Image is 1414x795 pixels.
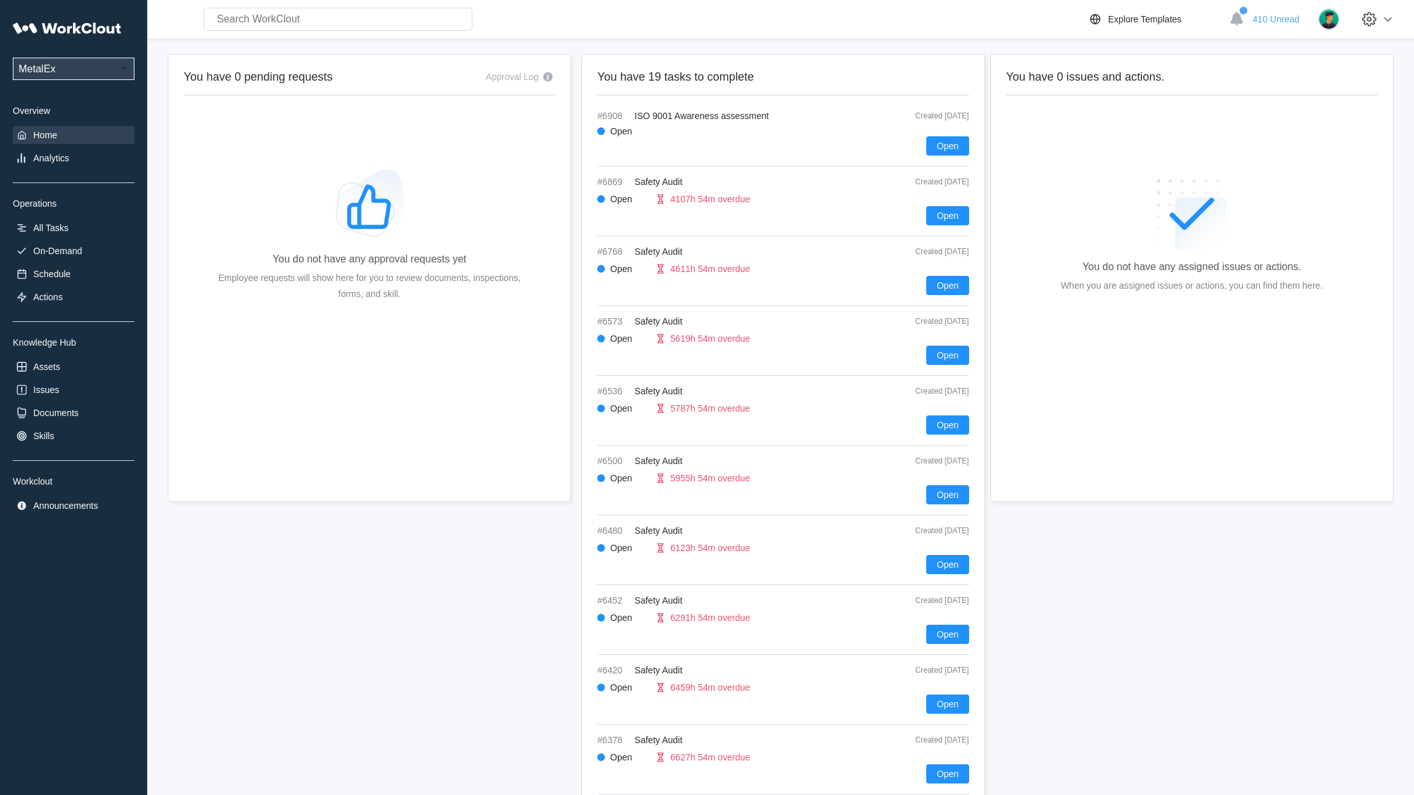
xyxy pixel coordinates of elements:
div: Created [DATE] [886,735,969,744]
div: Workclout [13,476,134,486]
h2: You have 0 issues and actions. [1006,70,1378,84]
div: Created [DATE] [886,177,969,186]
span: #6420 [597,665,629,675]
span: Open [936,630,958,639]
span: Safety Audit [634,386,682,396]
span: #6869 [597,177,629,187]
span: #6452 [597,595,629,606]
div: Knowledge Hub [13,337,134,348]
span: #6908 [597,111,629,121]
span: #6378 [597,735,629,745]
div: Announcements [33,501,98,511]
button: Open [926,346,968,365]
a: Assets [13,358,134,376]
span: Open [936,700,958,709]
span: Open [936,351,958,360]
span: #6536 [597,386,629,396]
span: Safety Audit [634,246,682,257]
div: You do not have any assigned issues or actions. [1082,261,1301,273]
span: #6573 [597,316,629,326]
div: Analytics [33,153,69,163]
span: #6480 [597,526,629,536]
div: Home [33,130,57,140]
div: Employee requests will show here for you to review documents, inspections, forms, and skill. [209,270,529,302]
span: Safety Audit [634,177,682,187]
div: On-Demand [33,246,82,256]
button: Open [926,415,968,435]
input: Search WorkClout [204,8,472,31]
div: Assets [33,362,60,372]
div: Documents [33,408,79,418]
a: On-Demand [13,242,134,260]
div: Actions [33,292,63,302]
div: When you are assigned issues or actions, you can find them here. [1061,278,1322,294]
div: 5955h 54m overdue [670,473,750,483]
a: Home [13,126,134,144]
span: Safety Audit [634,735,682,745]
div: 5619h 54m overdue [670,333,750,344]
div: Open [610,473,648,483]
a: All Tasks [13,219,134,237]
span: 410 Unread [1253,14,1299,24]
div: Created [DATE] [886,596,969,605]
div: Open [610,403,648,414]
span: #6768 [597,246,629,257]
span: Safety Audit [634,595,682,606]
button: Open [926,625,968,644]
a: Documents [13,404,134,422]
button: Open [926,206,968,225]
div: 4611h 54m overdue [670,264,750,274]
div: All Tasks [33,223,68,233]
button: Open [926,555,968,574]
div: Approval Log [486,72,539,82]
button: Open [926,695,968,714]
a: Explore Templates [1088,12,1223,27]
a: Analytics [13,149,134,167]
div: Created [DATE] [886,666,969,675]
div: Open [610,264,648,274]
div: 6291h 54m overdue [670,613,750,623]
div: Open [610,543,648,553]
div: 6627h 54m overdue [670,752,750,762]
div: Created [DATE] [886,317,969,326]
button: Open [926,764,968,783]
div: 5787h 54m overdue [670,403,750,414]
div: Operations [13,198,134,209]
div: Schedule [33,269,70,279]
div: Created [DATE] [886,526,969,535]
div: Open [610,126,648,136]
div: Issues [33,385,59,395]
span: Open [936,490,958,499]
span: Open [936,769,958,778]
h2: You have 0 pending requests [184,70,333,84]
div: Created [DATE] [886,247,969,256]
button: Open [926,136,968,156]
span: Safety Audit [634,316,682,326]
div: Created [DATE] [886,456,969,465]
div: 4107h 54m overdue [670,194,750,204]
span: Open [936,560,958,569]
span: Safety Audit [634,665,682,675]
div: Open [610,194,648,204]
div: Open [610,333,648,344]
span: Open [936,141,958,150]
span: ISO 9001 Awareness assessment [634,111,769,121]
a: Actions [13,288,134,306]
div: Open [610,682,648,693]
div: You do not have any approval requests yet [273,253,467,265]
div: Created [DATE] [886,387,969,396]
button: Open [926,485,968,504]
span: Open [936,421,958,430]
div: Open [610,613,648,623]
span: Safety Audit [634,526,682,536]
a: Issues [13,381,134,399]
span: #6500 [597,456,629,466]
div: Skills [33,431,54,441]
div: Open [610,752,648,762]
div: 6459h 54m overdue [670,682,750,693]
div: Overview [13,106,134,116]
div: Explore Templates [1108,14,1182,24]
button: Open [926,276,968,295]
img: user.png [1318,8,1340,30]
h2: You have 19 tasks to complete [597,70,968,84]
